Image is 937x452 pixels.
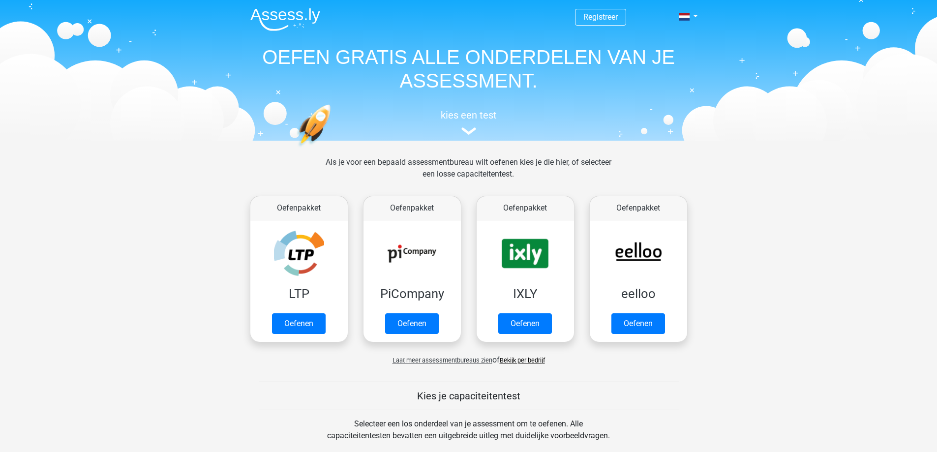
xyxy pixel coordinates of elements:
[242,109,695,135] a: kies een test
[242,109,695,121] h5: kies een test
[498,313,552,334] a: Oefenen
[385,313,439,334] a: Oefenen
[500,357,545,364] a: Bekijk per bedrijf
[272,313,326,334] a: Oefenen
[318,156,619,192] div: Als je voor een bepaald assessmentbureau wilt oefenen kies je die hier, of selecteer een losse ca...
[242,346,695,366] div: of
[259,390,679,402] h5: Kies je capaciteitentest
[611,313,665,334] a: Oefenen
[461,127,476,135] img: assessment
[297,104,369,193] img: oefenen
[250,8,320,31] img: Assessly
[583,12,618,22] a: Registreer
[393,357,492,364] span: Laat meer assessmentbureaus zien
[242,45,695,92] h1: OEFEN GRATIS ALLE ONDERDELEN VAN JE ASSESSMENT.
